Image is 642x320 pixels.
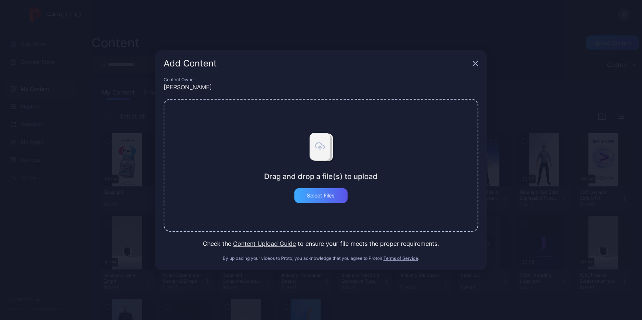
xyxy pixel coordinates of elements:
div: [PERSON_NAME] [164,83,478,92]
button: Content Upload Guide [233,239,296,248]
div: Select Files [307,193,335,199]
div: Add Content [164,59,469,68]
div: By uploading your videos to Proto, you acknowledge that you agree to Proto’s . [164,255,478,261]
div: Drag and drop a file(s) to upload [264,172,378,181]
div: Check the to ensure your file meets the proper requirements. [164,239,478,248]
button: Select Files [294,188,348,203]
button: Terms of Service [383,255,418,261]
div: Content Owner [164,77,478,83]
